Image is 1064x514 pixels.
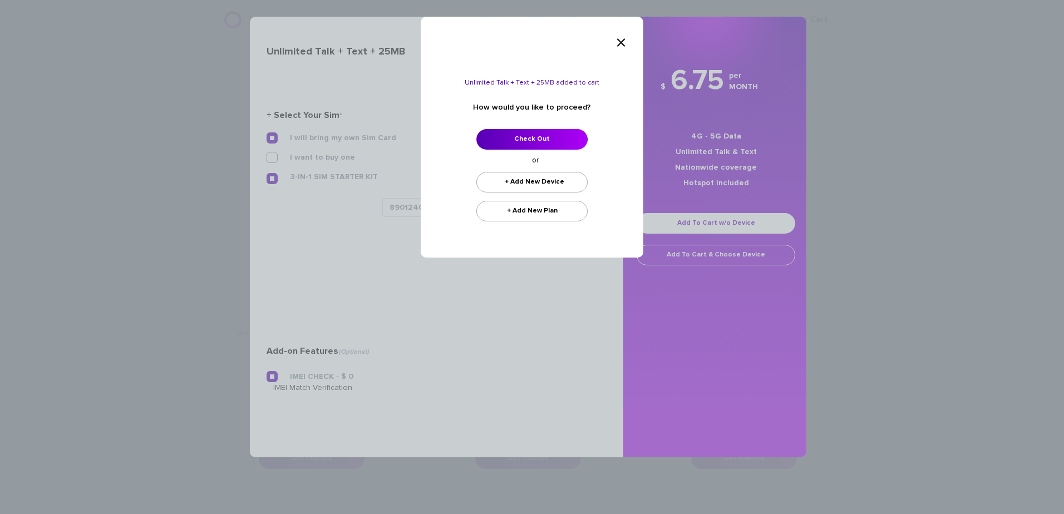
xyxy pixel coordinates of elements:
[476,201,588,221] a: + Add New Plan
[446,103,618,112] h5: How would you like to proceed?
[610,27,632,60] button: Close
[615,32,627,55] span: ×
[476,172,588,192] a: + Add New Device
[446,80,618,87] h6: Unlimited Talk + Text + 25MB added to cart
[476,129,588,150] a: Check Out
